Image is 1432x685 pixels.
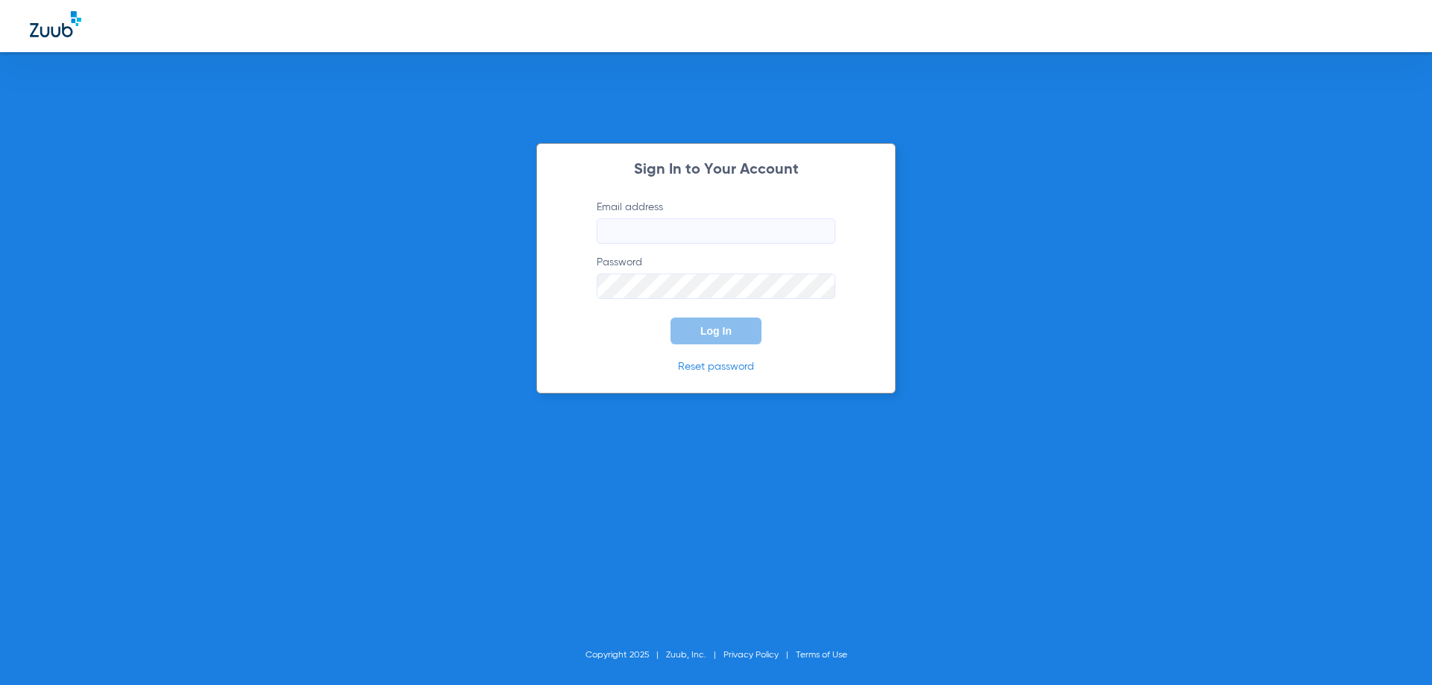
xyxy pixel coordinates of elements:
h2: Sign In to Your Account [574,162,858,177]
input: Password [597,274,835,299]
a: Privacy Policy [723,651,779,660]
li: Copyright 2025 [585,648,666,663]
input: Email address [597,218,835,244]
li: Zuub, Inc. [666,648,723,663]
label: Email address [597,200,835,244]
img: Zuub Logo [30,11,81,37]
button: Log In [671,318,761,344]
span: Log In [700,325,732,337]
label: Password [597,255,835,299]
a: Reset password [678,362,754,372]
a: Terms of Use [796,651,847,660]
